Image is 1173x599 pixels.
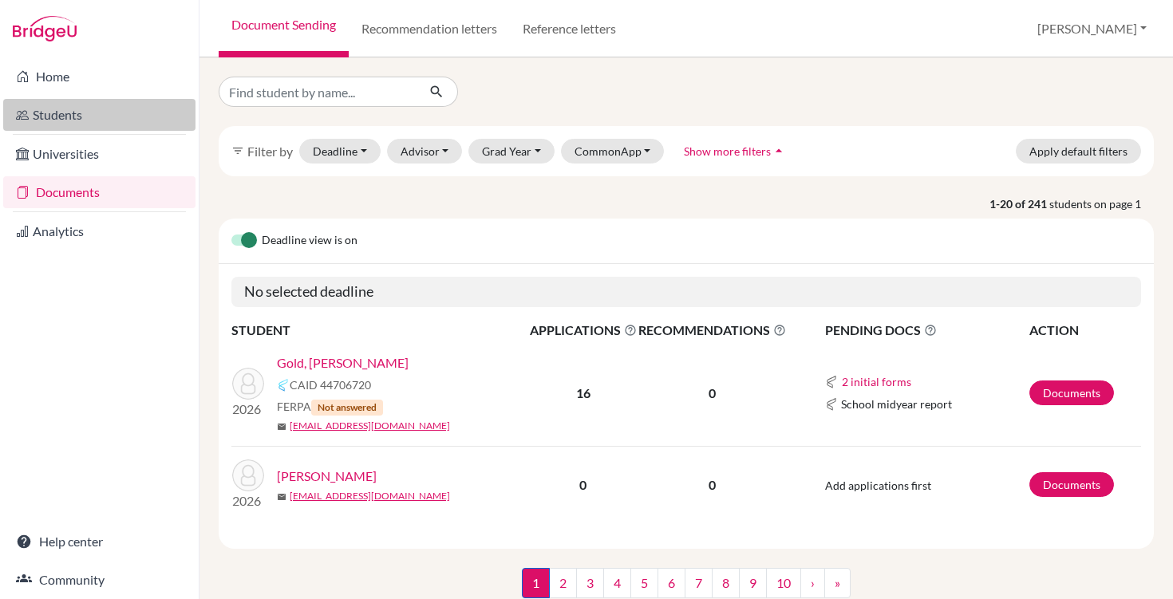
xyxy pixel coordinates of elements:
button: 2 initial forms [841,372,912,391]
span: School midyear report [841,396,952,412]
b: 0 [579,477,586,492]
a: [PERSON_NAME] [277,467,377,486]
i: arrow_drop_up [771,143,787,159]
button: Apply default filters [1016,139,1141,164]
a: Universities [3,138,195,170]
th: STUDENT [231,320,529,341]
a: Home [3,61,195,93]
th: ACTION [1029,320,1141,341]
span: mail [277,422,286,432]
span: Filter by [247,144,293,159]
a: 7 [685,568,713,598]
span: PENDING DOCS [825,321,1029,340]
span: Not answered [311,400,383,416]
p: 2026 [232,400,264,419]
i: filter_list [231,144,244,157]
span: Add applications first [825,479,931,492]
h5: No selected deadline [231,277,1141,307]
p: 0 [638,475,786,495]
button: CommonApp [561,139,665,164]
p: 0 [638,384,786,403]
img: Gold, Evan [232,368,264,400]
a: Documents [1029,380,1114,405]
a: 5 [630,568,658,598]
span: APPLICATIONS [530,321,637,340]
span: mail [277,492,286,502]
span: 1 [522,568,550,598]
button: Grad Year [468,139,555,164]
img: Common App logo [825,398,838,411]
strong: 1-20 of 241 [989,195,1049,212]
span: FERPA [277,398,383,416]
a: 4 [603,568,631,598]
a: Community [3,564,195,596]
a: 3 [576,568,604,598]
button: Show more filtersarrow_drop_up [670,139,800,164]
span: CAID 44706720 [290,376,371,393]
span: Show more filters [684,144,771,158]
img: Abadjiev, Stefan [232,459,264,491]
a: › [800,568,825,598]
a: Students [3,99,195,131]
a: 8 [712,568,740,598]
a: Documents [1029,472,1114,497]
input: Find student by name... [219,77,417,107]
a: [EMAIL_ADDRESS][DOMAIN_NAME] [290,489,450,503]
span: students on page 1 [1049,195,1154,212]
img: Bridge-U [13,16,77,41]
img: Common App logo [277,379,290,392]
span: Deadline view is on [262,231,357,250]
button: Advisor [387,139,463,164]
button: [PERSON_NAME] [1030,14,1154,44]
a: Documents [3,176,195,208]
p: 2026 [232,491,264,510]
img: Common App logo [825,376,838,388]
a: Help center [3,526,195,558]
button: Deadline [299,139,381,164]
a: 6 [658,568,685,598]
a: 10 [766,568,801,598]
b: 16 [576,385,590,400]
span: RECOMMENDATIONS [638,321,786,340]
a: » [824,568,851,598]
a: Analytics [3,215,195,247]
a: 2 [549,568,577,598]
a: Gold, [PERSON_NAME] [277,353,409,372]
a: 9 [739,568,767,598]
a: [EMAIL_ADDRESS][DOMAIN_NAME] [290,419,450,433]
